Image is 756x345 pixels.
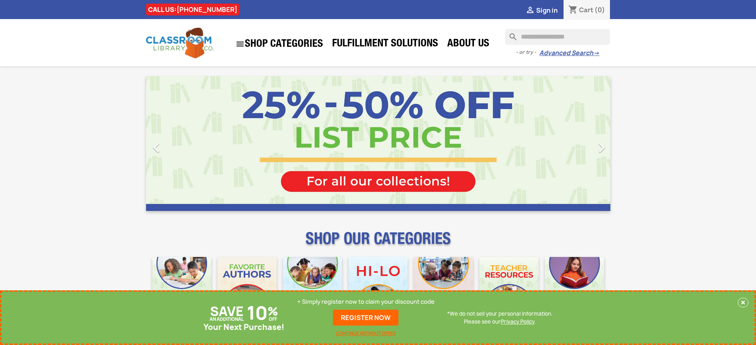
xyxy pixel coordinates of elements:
img: CLC_HiLo_Mobile.jpg [348,257,408,316]
i: shopping_cart [568,6,578,15]
a: About Us [443,36,493,52]
ul: Carousel container [146,76,610,211]
a: SHOP CATEGORIES [231,35,327,53]
a: Advanced Search→ [539,49,599,57]
a: Next [541,76,610,211]
a: Previous [146,76,216,211]
i:  [146,138,166,157]
img: CLC_Dyslexia_Mobile.jpg [545,257,604,316]
span: Sign in [536,6,558,15]
img: Classroom Library Company [146,28,214,58]
img: CLC_Favorite_Authors_Mobile.jpg [217,257,277,316]
div: CALL US: [146,4,239,15]
img: CLC_Bulk_Mobile.jpg [152,257,212,316]
i:  [525,6,535,15]
a: Fulfillment Solutions [328,36,442,52]
a:  Sign in [525,6,558,15]
a: [PHONE_NUMBER] [177,5,237,14]
i:  [235,39,245,49]
p: SHOP OUR CATEGORIES [146,236,610,251]
img: CLC_Fiction_Nonfiction_Mobile.jpg [414,257,473,316]
i:  [592,138,612,157]
img: CLC_Teacher_Resources_Mobile.jpg [479,257,539,316]
img: CLC_Phonics_And_Decodables_Mobile.jpg [283,257,342,316]
input: Search [505,29,610,45]
span: → [593,49,599,57]
i: search [505,29,515,38]
span: - or try - [516,48,539,56]
span: Cart [579,6,593,14]
span: (0) [594,6,605,14]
